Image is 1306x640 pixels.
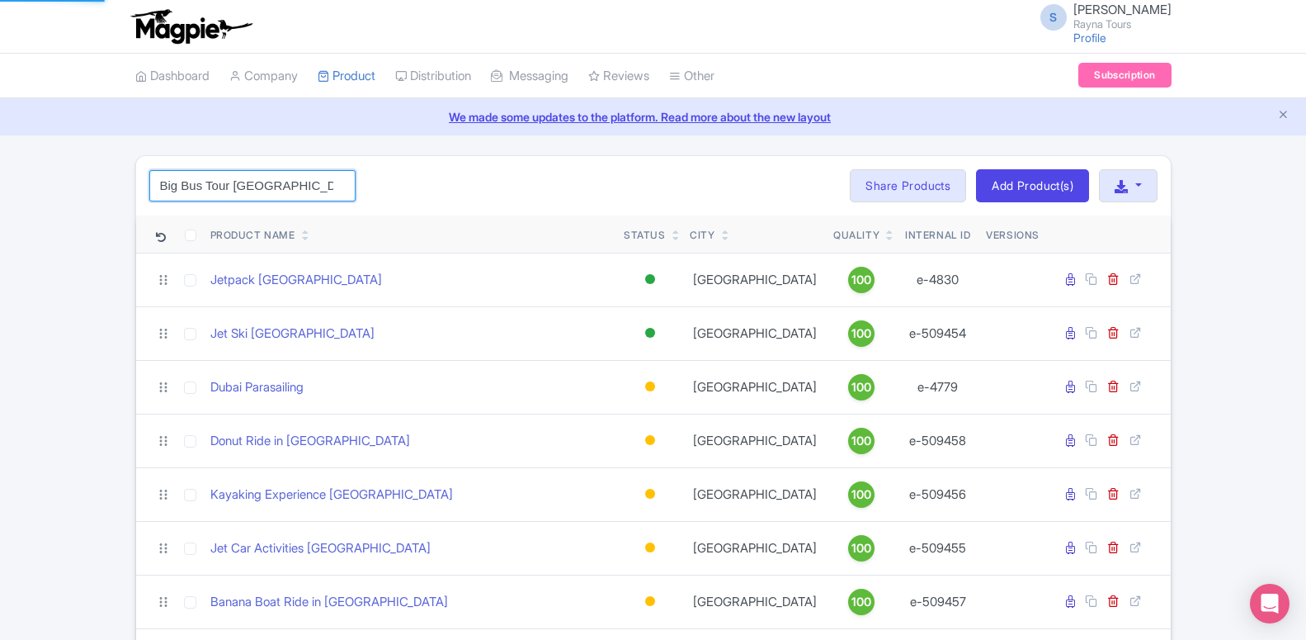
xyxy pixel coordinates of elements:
[1030,3,1172,30] a: S [PERSON_NAME] Rayna Tours
[897,360,980,414] td: e-4779
[897,467,980,521] td: e-509456
[229,54,298,99] a: Company
[690,228,714,243] div: City
[642,268,658,292] div: Active
[851,593,871,611] span: 100
[642,590,658,614] div: Building
[588,54,649,99] a: Reviews
[683,414,827,467] td: [GEOGRAPHIC_DATA]
[897,216,980,254] th: Internal ID
[642,536,658,560] div: Building
[210,325,375,344] a: Jet Ski [GEOGRAPHIC_DATA]
[833,267,889,293] a: 100
[851,539,871,557] span: 100
[642,429,658,453] div: Building
[1073,2,1172,17] span: [PERSON_NAME]
[210,271,382,290] a: Jetpack [GEOGRAPHIC_DATA]
[1250,584,1289,623] div: Open Intercom Messenger
[851,325,871,343] span: 100
[624,228,666,243] div: Status
[897,521,980,575] td: e-509455
[210,486,453,505] a: Kayaking Experience [GEOGRAPHIC_DATA]
[683,360,827,414] td: [GEOGRAPHIC_DATA]
[1040,4,1067,31] span: S
[1073,19,1172,30] small: Rayna Tours
[850,169,966,202] a: Share Products
[149,170,356,201] input: Search product name, city, or interal id
[210,228,295,243] div: Product Name
[833,428,889,454] a: 100
[127,8,255,45] img: logo-ab69f6fb50320c5b225c76a69d11143b.png
[210,432,410,451] a: Donut Ride in [GEOGRAPHIC_DATA]
[979,216,1046,254] th: Versions
[642,375,658,399] div: Building
[833,320,889,347] a: 100
[851,271,871,289] span: 100
[10,108,1296,126] a: We made some updates to the platform. Read more about the new layout
[833,228,879,243] div: Quality
[683,521,827,575] td: [GEOGRAPHIC_DATA]
[491,54,568,99] a: Messaging
[833,374,889,401] a: 100
[642,482,658,506] div: Building
[210,539,431,558] a: Jet Car Activities [GEOGRAPHIC_DATA]
[642,321,658,345] div: Active
[683,253,827,306] td: [GEOGRAPHIC_DATA]
[897,414,980,467] td: e-509458
[1078,63,1171,88] a: Subscription
[1073,31,1106,45] a: Profile
[897,253,980,306] td: e-4830
[395,54,471,99] a: Distribution
[1277,107,1289,126] button: Close announcement
[210,593,448,612] a: Banana Boat Ride in [GEOGRAPHIC_DATA]
[210,378,304,397] a: Dubai Parasailing
[897,575,980,628] td: e-509457
[833,589,889,615] a: 100
[135,54,210,99] a: Dashboard
[683,575,827,628] td: [GEOGRAPHIC_DATA]
[833,535,889,562] a: 100
[683,467,827,521] td: [GEOGRAPHIC_DATA]
[851,432,871,450] span: 100
[851,486,871,504] span: 100
[669,54,714,99] a: Other
[318,54,375,99] a: Product
[851,378,871,396] span: 100
[683,306,827,360] td: [GEOGRAPHIC_DATA]
[897,306,980,360] td: e-509454
[833,481,889,508] a: 100
[976,169,1089,202] a: Add Product(s)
